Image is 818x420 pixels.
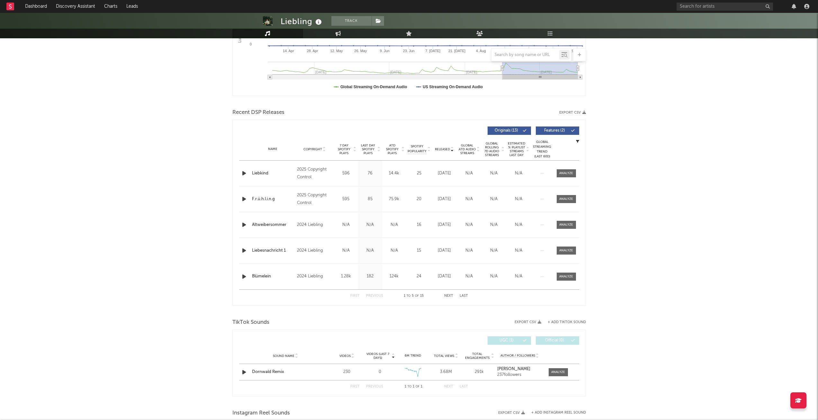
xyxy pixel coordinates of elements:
[435,147,450,151] span: Released
[508,273,529,280] div: N/A
[336,170,356,177] div: 596
[360,170,381,177] div: 76
[273,354,294,358] span: Sound Name
[384,170,405,177] div: 14.4k
[434,354,454,358] span: Total Views
[497,367,530,371] strong: [PERSON_NAME]
[464,352,490,360] span: Total Engagements
[460,385,468,388] button: Last
[423,85,483,89] text: US Streaming On-Demand Audio
[252,247,294,254] a: Liebesnachricht 1
[336,144,353,155] span: 7 Day Spotify Plays
[365,352,391,360] span: Videos (last 7 days)
[398,353,428,358] div: 6M Trend
[297,166,332,181] div: 2025 Copyright Control
[483,222,505,228] div: N/A
[483,170,505,177] div: N/A
[540,129,570,133] span: Features ( 2 )
[336,273,356,280] div: 1.28k
[458,170,480,177] div: N/A
[492,129,521,133] span: Originals ( 13 )
[548,321,586,324] button: + Add TikTok Sound
[384,144,401,155] span: ATD Spotify Plays
[408,222,430,228] div: 16
[416,385,419,388] span: of
[559,111,586,115] button: Export CSV
[252,273,294,280] a: Blümelein
[458,247,480,254] div: N/A
[408,273,430,280] div: 24
[434,222,455,228] div: [DATE]
[408,247,430,254] div: 15
[360,273,381,280] div: 182
[444,294,453,298] button: Next
[384,196,405,202] div: 75.9k
[384,222,405,228] div: N/A
[232,319,269,326] span: TikTok Sounds
[497,373,542,377] div: 237 followers
[540,339,570,342] span: Official ( 0 )
[434,273,455,280] div: [DATE]
[434,196,455,202] div: [DATE]
[252,196,294,202] a: F.r.ü.h.l.i.n.g
[464,369,494,375] div: 291k
[488,126,531,135] button: Originals(13)
[498,411,525,415] button: Export CSV
[360,196,381,202] div: 85
[360,222,381,228] div: N/A
[336,222,356,228] div: N/A
[350,294,360,298] button: First
[408,144,427,154] span: Spotify Popularity
[508,222,529,228] div: N/A
[408,196,430,202] div: 20
[232,109,284,117] span: Recent DSP Releases
[458,196,480,202] div: N/A
[297,273,332,280] div: 2024 Liebling
[379,369,381,375] div: 0
[460,294,468,298] button: Last
[508,170,529,177] div: N/A
[458,222,480,228] div: N/A
[500,354,535,358] span: Author / Followers
[533,140,552,159] div: Global Streaming Trend (Last 60D)
[458,273,480,280] div: N/A
[508,142,526,157] span: Estimated % Playlist Streams Last Day
[350,385,360,388] button: First
[515,320,541,324] button: Export CSV
[444,385,453,388] button: Next
[331,16,372,26] button: Track
[252,170,294,177] a: Liebkind
[508,247,529,254] div: N/A
[336,247,356,254] div: N/A
[431,369,461,375] div: 3.68M
[303,147,322,151] span: Copyright
[525,411,586,415] div: + Add Instagram Reel Sound
[483,247,505,254] div: N/A
[497,367,542,371] a: [PERSON_NAME]
[483,142,501,157] span: Global Rolling 7D Audio Streams
[434,170,455,177] div: [DATE]
[415,294,419,297] span: of
[408,385,411,388] span: to
[339,354,351,358] span: Videos
[407,294,410,297] span: to
[384,273,405,280] div: 124k
[434,247,455,254] div: [DATE]
[396,292,431,300] div: 1 5 15
[252,369,319,375] a: Dornwald Remix
[360,144,377,155] span: Last Day Spotify Plays
[536,336,579,345] button: Official(0)
[366,294,383,298] button: Previous
[541,321,586,324] button: + Add TikTok Sound
[492,339,521,342] span: UGC ( 1 )
[297,221,332,229] div: 2024 Liebling
[536,126,579,135] button: Features(2)
[488,336,531,345] button: UGC(1)
[531,411,586,415] button: + Add Instagram Reel Sound
[408,170,430,177] div: 25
